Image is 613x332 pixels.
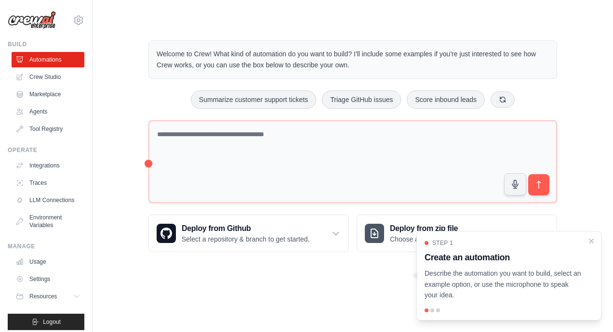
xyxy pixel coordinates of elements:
a: Automations [12,52,84,67]
a: Integrations [12,158,84,173]
button: Score inbound leads [407,90,485,109]
div: Manage [8,243,84,250]
div: Build [8,40,84,48]
p: Select a repository & branch to get started. [182,234,309,244]
a: Marketplace [12,87,84,102]
a: Crew Studio [12,69,84,85]
h3: Deploy from Github [182,223,309,234]
a: Environment Variables [12,210,84,233]
div: Operate [8,146,84,154]
button: Triage GitHub issues [322,90,401,109]
button: Summarize customer support tickets [191,90,316,109]
button: Logout [8,314,84,330]
a: Tool Registry [12,121,84,137]
span: Step 1 [432,239,453,247]
a: Traces [12,175,84,191]
a: Agents [12,104,84,119]
p: Describe the automation you want to build, select an example option, or use the microphone to spe... [425,268,582,301]
span: Resources [29,293,57,300]
span: Logout [43,318,61,326]
a: Settings [12,271,84,287]
img: Logo [8,11,56,29]
a: Usage [12,254,84,269]
h3: Create an automation [425,251,582,264]
p: Choose a zip file to upload. [390,234,471,244]
a: LLM Connections [12,192,84,208]
button: Resources [12,289,84,304]
button: Close walkthrough [587,237,595,245]
p: Welcome to Crew! What kind of automation do you want to build? I'll include some examples if you'... [157,49,549,71]
h3: Deploy from zip file [390,223,471,234]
